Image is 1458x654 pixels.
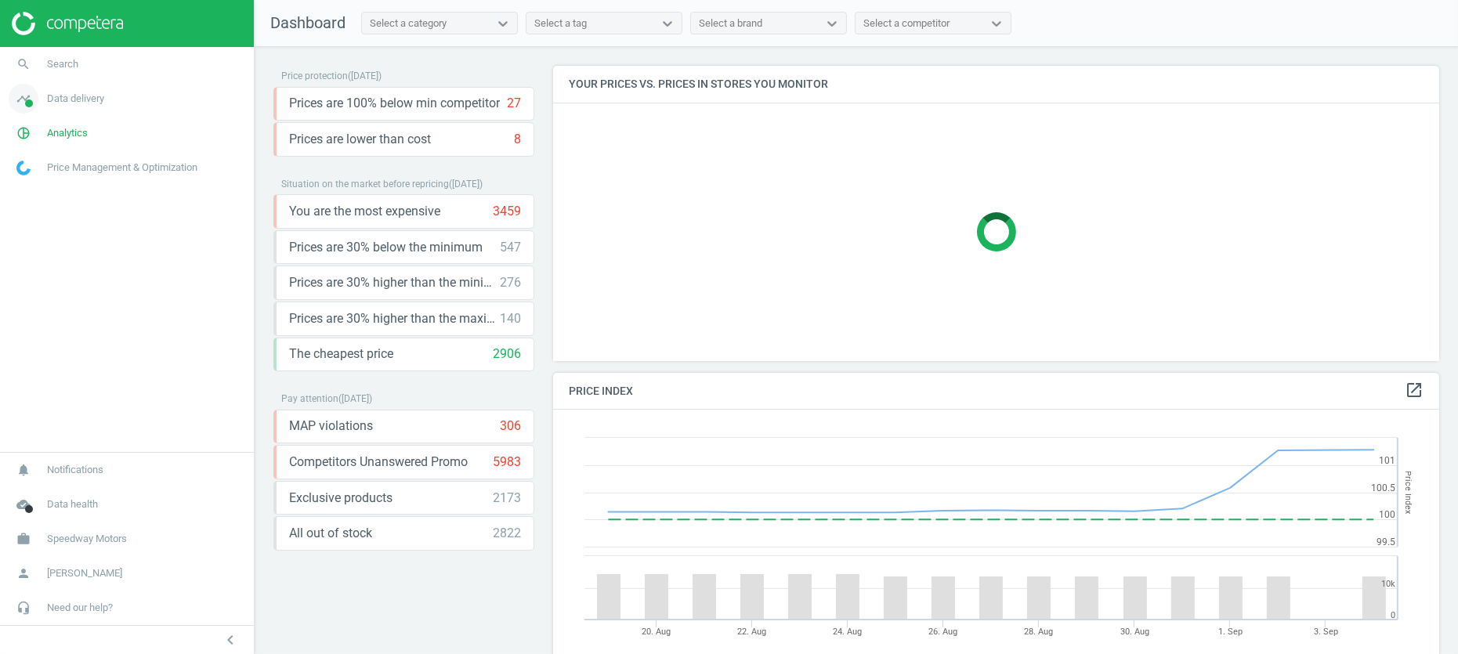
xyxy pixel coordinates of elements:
[1025,627,1054,637] tspan: 28. Aug
[289,417,373,435] span: MAP violations
[500,239,521,256] div: 547
[47,161,197,175] span: Price Management & Optimization
[699,16,762,31] div: Select a brand
[47,126,88,140] span: Analytics
[338,393,372,404] span: ( [DATE] )
[863,16,950,31] div: Select a competitor
[289,95,500,112] span: Prices are 100% below min competitor
[1218,627,1243,637] tspan: 1. Sep
[47,532,127,546] span: Speedway Motors
[493,345,521,363] div: 2906
[642,627,671,637] tspan: 20. Aug
[534,16,587,31] div: Select a tag
[493,203,521,220] div: 3459
[289,203,440,220] span: You are the most expensive
[1379,455,1395,466] text: 101
[9,49,38,79] i: search
[289,239,483,256] span: Prices are 30% below the minimum
[833,627,862,637] tspan: 24. Aug
[16,161,31,175] img: wGWNvw8QSZomAAAAABJRU5ErkJggg==
[553,66,1439,103] h4: Your prices vs. prices in stores you monitor
[449,179,483,190] span: ( [DATE] )
[1371,482,1395,493] text: 100.5
[211,630,250,650] button: chevron_left
[1381,579,1395,589] text: 10k
[9,558,38,588] i: person
[507,95,521,112] div: 27
[289,131,431,148] span: Prices are lower than cost
[500,417,521,435] div: 306
[12,12,123,35] img: ajHJNr6hYgQAAAAASUVORK5CYII=
[281,179,449,190] span: Situation on the market before repricing
[348,70,382,81] span: ( [DATE] )
[47,497,98,511] span: Data health
[289,525,372,542] span: All out of stock
[281,393,338,404] span: Pay attention
[493,525,521,542] div: 2822
[9,593,38,623] i: headset_mic
[1405,381,1424,399] i: open_in_new
[493,490,521,507] div: 2173
[928,627,957,637] tspan: 26. Aug
[281,70,348,81] span: Price protection
[289,274,500,291] span: Prices are 30% higher than the minimum
[1405,381,1424,401] a: open_in_new
[221,631,240,649] i: chevron_left
[47,463,103,477] span: Notifications
[514,131,521,148] div: 8
[1314,627,1338,637] tspan: 3. Sep
[289,453,468,471] span: Competitors Unanswered Promo
[270,13,346,32] span: Dashboard
[370,16,447,31] div: Select a category
[47,566,122,580] span: [PERSON_NAME]
[289,310,500,327] span: Prices are 30% higher than the maximal
[1120,627,1149,637] tspan: 30. Aug
[47,57,78,71] span: Search
[553,373,1439,410] h4: Price Index
[9,524,38,554] i: work
[500,274,521,291] div: 276
[493,453,521,471] div: 5983
[47,601,113,615] span: Need our help?
[1391,610,1395,620] text: 0
[737,627,766,637] tspan: 22. Aug
[1377,537,1395,547] text: 99.5
[500,310,521,327] div: 140
[47,92,104,106] span: Data delivery
[9,490,38,519] i: cloud_done
[1379,509,1395,520] text: 100
[9,455,38,485] i: notifications
[289,345,393,363] span: The cheapest price
[9,118,38,148] i: pie_chart_outlined
[289,490,393,507] span: Exclusive products
[9,84,38,114] i: timeline
[1403,471,1413,514] tspan: Price Index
